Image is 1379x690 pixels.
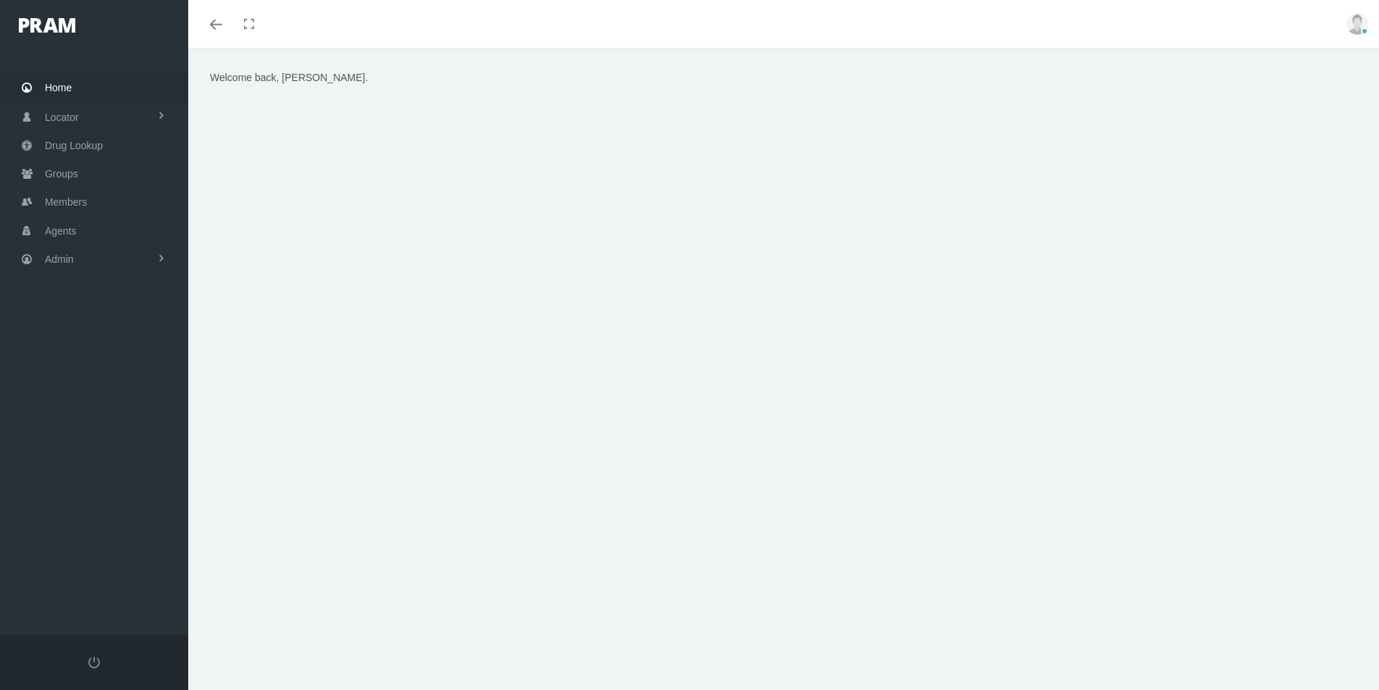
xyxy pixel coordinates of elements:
span: Groups [45,160,78,188]
img: PRAM_20_x_78.png [19,18,75,33]
img: user-placeholder.jpg [1346,13,1368,35]
span: Home [45,74,72,101]
span: Locator [45,104,79,131]
span: Admin [45,245,74,273]
span: Drug Lookup [45,132,103,159]
span: Welcome back, [PERSON_NAME]. [210,72,368,83]
span: Agents [45,217,77,245]
span: Members [45,188,87,216]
